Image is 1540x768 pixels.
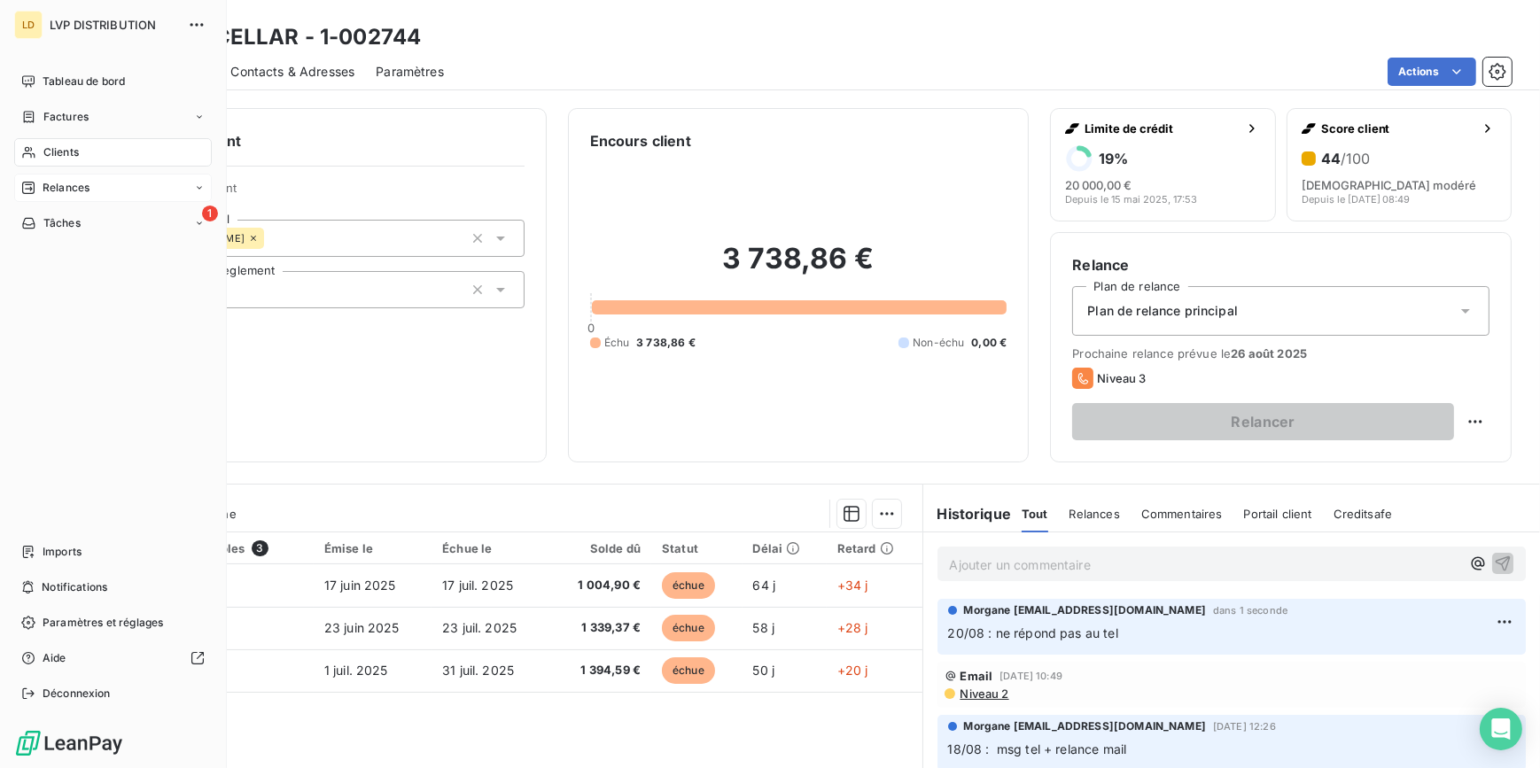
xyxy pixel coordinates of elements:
[324,663,388,678] span: 1 juil. 2025
[1321,121,1474,136] span: Score client
[324,578,396,593] span: 17 juin 2025
[1141,507,1223,521] span: Commentaires
[913,335,964,351] span: Non-échu
[143,181,525,206] span: Propriétés Client
[43,74,125,89] span: Tableau de bord
[202,206,218,221] span: 1
[14,209,212,237] a: 1Tâches
[948,741,1127,756] span: 18/08 : msg tel + relance mail
[1244,507,1312,521] span: Portail client
[961,669,993,683] span: Email
[1302,194,1411,205] span: Depuis le [DATE] 08:49
[1085,121,1237,136] span: Limite de crédit
[14,103,212,131] a: Factures
[1099,150,1128,167] h6: 19 %
[662,572,715,599] span: échue
[14,538,212,566] a: Imports
[442,541,538,555] div: Échue le
[1072,254,1489,275] h6: Relance
[107,130,525,151] h6: Informations client
[14,174,212,202] a: Relances
[43,215,81,231] span: Tâches
[753,578,776,593] span: 64 j
[43,109,89,125] span: Factures
[559,577,641,594] span: 1 004,90 €
[226,282,240,298] input: Ajouter une valeur
[1302,178,1477,192] span: [DEMOGRAPHIC_DATA] modéré
[753,620,775,635] span: 58 j
[971,335,1007,351] span: 0,00 €
[1097,371,1146,385] span: Niveau 3
[442,620,517,635] span: 23 juil. 2025
[837,663,868,678] span: +20 j
[587,321,595,335] span: 0
[1050,108,1275,221] button: Limite de crédit19%20 000,00 €Depuis le 15 mai 2025, 17:53
[837,620,868,635] span: +28 j
[1022,507,1048,521] span: Tout
[1334,507,1393,521] span: Creditsafe
[1287,108,1512,221] button: Score client44/100[DEMOGRAPHIC_DATA] modéréDepuis le [DATE] 08:49
[43,686,111,702] span: Déconnexion
[14,67,212,96] a: Tableau de bord
[1388,58,1476,86] button: Actions
[662,541,732,555] div: Statut
[1213,721,1276,732] span: [DATE] 12:26
[1065,194,1197,205] span: Depuis le 15 mai 2025, 17:53
[1213,605,1287,616] span: dans 1 seconde
[230,63,354,81] span: Contacts & Adresses
[1231,346,1307,361] span: 26 août 2025
[1341,150,1370,167] span: /100
[14,138,212,167] a: Clients
[662,615,715,641] span: échue
[442,663,514,678] span: 31 juil. 2025
[156,21,421,53] h3: VAPECELLAR - 1-002744
[559,541,641,555] div: Solde dû
[264,230,278,246] input: Ajouter une valeur
[252,540,268,556] span: 3
[376,63,444,81] span: Paramètres
[14,729,124,757] img: Logo LeanPay
[837,541,912,555] div: Retard
[1069,507,1120,521] span: Relances
[1480,708,1522,750] div: Open Intercom Messenger
[1065,178,1132,192] span: 20 000,00 €
[50,18,177,32] span: LVP DISTRIBUTION
[43,144,79,160] span: Clients
[837,578,868,593] span: +34 j
[964,718,1206,734] span: Morgane [EMAIL_ADDRESS][DOMAIN_NAME]
[753,541,816,555] div: Délai
[1087,302,1238,320] span: Plan de relance principal
[559,662,641,679] span: 1 394,59 €
[559,619,641,637] span: 1 339,37 €
[948,625,1118,640] span: 20/08 : ne répond pas au tel
[604,335,630,351] span: Échu
[662,657,715,684] span: échue
[14,609,212,637] a: Paramètres et réglages
[14,11,43,39] div: LD
[1072,403,1454,440] button: Relancer
[1072,346,1489,361] span: Prochaine relance prévue le
[43,615,163,631] span: Paramètres et réglages
[43,650,66,666] span: Aide
[923,503,1012,524] h6: Historique
[42,579,107,595] span: Notifications
[590,241,1007,294] h2: 3 738,86 €
[636,335,696,351] span: 3 738,86 €
[14,644,212,672] a: Aide
[43,544,82,560] span: Imports
[324,620,400,635] span: 23 juin 2025
[43,180,89,196] span: Relances
[590,130,691,151] h6: Encours client
[959,687,1009,701] span: Niveau 2
[324,541,421,555] div: Émise le
[753,663,775,678] span: 50 j
[1321,150,1370,167] h6: 44
[999,671,1062,681] span: [DATE] 10:49
[442,578,513,593] span: 17 juil. 2025
[964,602,1206,618] span: Morgane [EMAIL_ADDRESS][DOMAIN_NAME]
